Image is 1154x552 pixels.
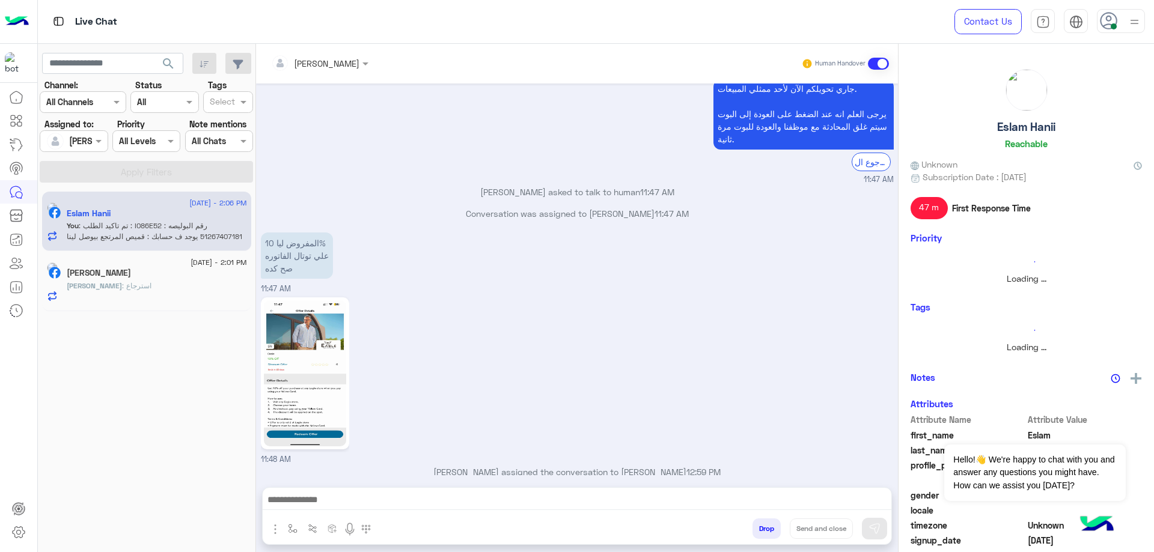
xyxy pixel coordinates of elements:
div: loading... [914,320,1139,341]
span: [DATE] - 2:06 PM [189,198,246,208]
div: Select [208,95,235,111]
img: hulul-logo.png [1076,504,1118,546]
span: تم تاكيد الطلب : I086E52 رقم البوليصه : 51267407181 يوجد ف حسابك : قميص المرتجع بيوصل لينا ف خلال... [67,221,246,338]
span: 11:47 AM [864,174,894,186]
span: You [67,221,79,230]
img: 713415422032625 [5,52,26,74]
span: gender [911,489,1025,502]
label: Assigned to: [44,118,94,130]
span: Subscription Date : [DATE] [923,171,1027,183]
span: 47 m [911,197,948,219]
img: make a call [361,524,371,534]
label: Priority [117,118,145,130]
span: Loading ... [1007,342,1046,352]
span: 12:59 PM [686,467,721,477]
div: الرجوع ال Bot [852,153,891,171]
button: search [154,53,183,79]
a: Contact Us [954,9,1022,34]
span: [DATE] - 2:01 PM [191,257,246,268]
span: last_name [911,444,1025,456]
img: Logo [5,9,29,34]
button: select flow [283,518,303,538]
p: Conversation was assigned to [PERSON_NAME] [261,207,894,220]
label: Channel: [44,79,78,91]
h5: Eslam Hanii [67,208,111,219]
h5: Eslam Hanii [997,120,1055,134]
img: tab [1036,15,1050,29]
img: create order [328,524,337,533]
span: timezone [911,519,1025,532]
span: signup_date [911,534,1025,547]
img: send attachment [268,522,282,536]
img: 541253741_782018354211850_622724695709655265_n.jpg [264,300,346,446]
img: picture [47,202,58,213]
img: Trigger scenario [308,524,317,533]
h6: Priority [911,232,942,243]
img: Facebook [49,207,61,219]
h6: Tags [911,302,1142,312]
img: tab [51,14,66,29]
img: picture [47,262,58,273]
span: first_name [911,429,1025,441]
img: tab [1069,15,1083,29]
span: First Response Time [952,202,1031,214]
span: 11:47 AM [261,284,291,293]
span: Attribute Value [1028,413,1143,426]
img: add [1131,373,1141,384]
h5: Karim Ahmed [67,268,131,278]
h6: Reachable [1005,138,1048,149]
p: Live Chat [75,14,117,30]
p: 8/9/2025, 11:47 AM [261,232,333,279]
img: send voice note [343,522,357,536]
img: picture [1006,70,1047,111]
button: Apply Filters [40,161,253,183]
a: tab [1031,9,1055,34]
span: Unknown [911,158,957,171]
span: search [161,56,176,71]
small: Human Handover [815,59,865,68]
span: 11:48 AM [261,455,291,464]
span: 2025-08-28T14:51:32.153Z [1028,534,1143,547]
p: [PERSON_NAME] assigned the conversation to [PERSON_NAME] [261,466,894,478]
button: create order [323,518,343,538]
span: Loading ... [1007,273,1046,284]
label: Note mentions [189,118,246,130]
button: Send and close [790,518,853,539]
h6: Notes [911,372,935,383]
span: 11:47 AM [640,187,674,197]
span: Hello!👋 We're happy to chat with you and answer any questions you might have. How can we assist y... [944,444,1125,501]
img: send message [869,523,881,535]
h6: Attributes [911,398,953,409]
img: notes [1111,374,1120,383]
button: Trigger scenario [303,518,323,538]
img: select flow [288,524,298,533]
span: 11:47 AM [655,208,689,219]
span: profile_pic [911,459,1025,487]
label: Status [135,79,162,91]
p: [PERSON_NAME] asked to talk to human [261,186,894,198]
span: Unknown [1028,519,1143,532]
span: [PERSON_NAME] [67,281,122,290]
span: null [1028,504,1143,517]
span: استرجاع [122,281,151,290]
label: Tags [208,79,227,91]
button: Drop [753,518,781,539]
span: Attribute Name [911,413,1025,426]
div: loading... [914,251,1139,272]
img: defaultAdmin.png [47,133,64,150]
p: 8/9/2025, 11:47 AM [713,78,894,150]
span: locale [911,504,1025,517]
img: profile [1127,14,1142,29]
img: Facebook [49,267,61,279]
